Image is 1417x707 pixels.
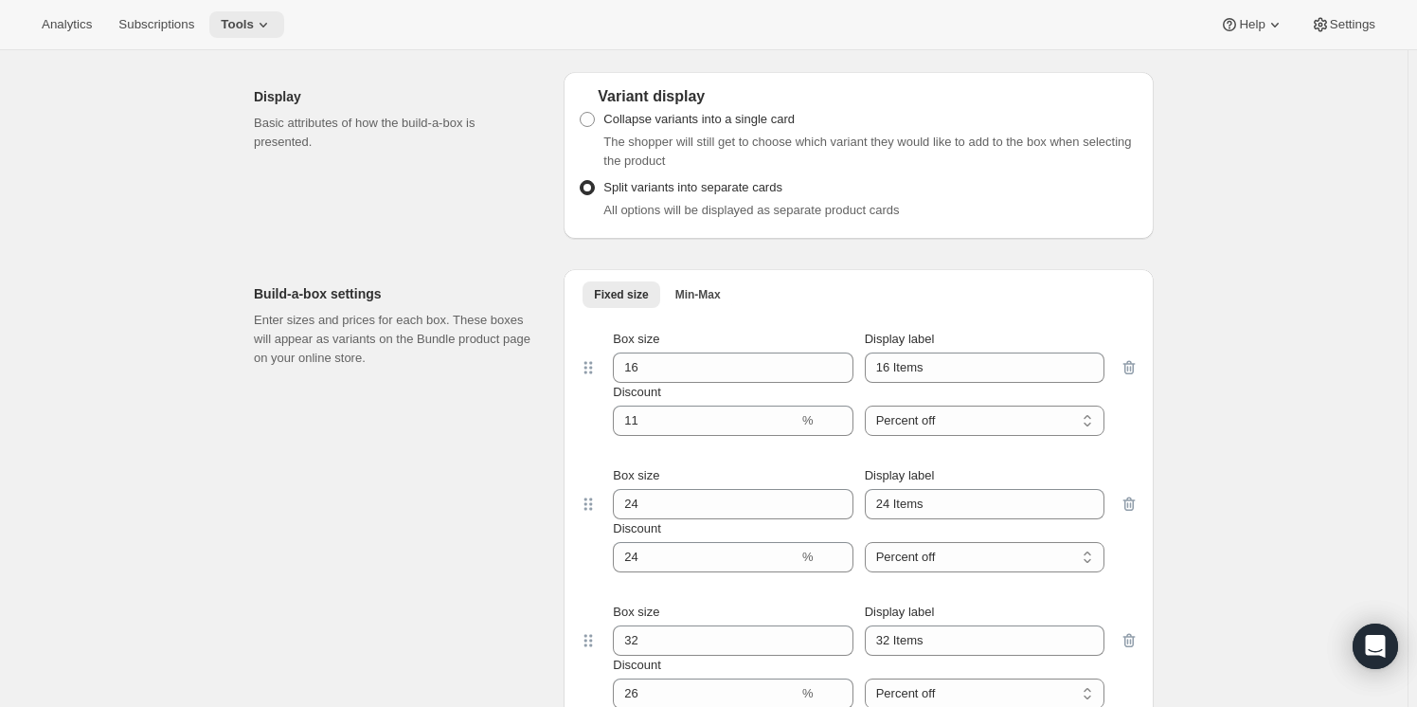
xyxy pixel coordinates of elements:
span: Display label [865,605,935,619]
span: Box size [613,468,659,482]
span: Settings [1330,17,1375,32]
button: Help [1209,11,1295,38]
span: Display label [865,332,935,346]
input: Display label [865,489,1104,519]
span: Discount [613,385,661,399]
span: Collapse variants into a single card [603,112,795,126]
button: Tools [209,11,284,38]
span: The shopper will still get to choose which variant they would like to add to the box when selecti... [603,135,1131,168]
span: Box size [613,332,659,346]
span: Display label [865,468,935,482]
span: Discount [613,658,661,672]
span: Split variants into separate cards [603,180,782,194]
input: Box size [613,353,824,383]
span: Analytics [42,17,92,32]
span: Help [1239,17,1265,32]
button: Settings [1300,11,1387,38]
span: Subscriptions [118,17,194,32]
span: % [802,413,814,427]
button: Subscriptions [107,11,206,38]
h2: Display [254,87,533,106]
span: Min-Max [675,287,721,302]
div: Variant display [579,87,1139,106]
input: Display label [865,353,1104,383]
span: All options will be displayed as separate product cards [603,203,899,217]
span: Discount [613,521,661,535]
span: % [802,550,814,564]
input: Box size [613,625,824,656]
input: Box size [613,489,824,519]
span: % [802,686,814,700]
span: Box size [613,605,659,619]
p: Enter sizes and prices for each box. These boxes will appear as variants on the Bundle product pa... [254,311,533,368]
button: Analytics [30,11,103,38]
div: Open Intercom Messenger [1353,624,1398,669]
input: Display label [865,625,1104,656]
p: Basic attributes of how the build-a-box is presented. [254,114,533,152]
h2: Build-a-box settings [254,284,533,303]
span: Fixed size [594,287,648,302]
span: Tools [221,17,254,32]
